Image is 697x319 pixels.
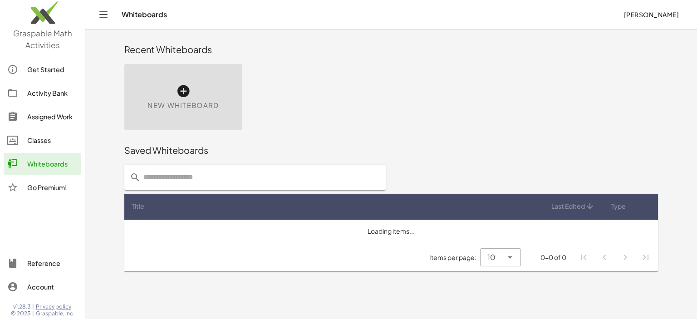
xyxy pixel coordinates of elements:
[147,100,219,111] span: New Whiteboard
[611,201,626,211] span: Type
[27,158,78,169] div: Whiteboards
[616,6,686,23] button: [PERSON_NAME]
[27,88,78,98] div: Activity Bank
[4,106,81,128] a: Assigned Work
[13,28,72,50] span: Graspable Math Activities
[27,135,78,146] div: Classes
[32,310,34,317] span: |
[27,111,78,122] div: Assigned Work
[124,144,658,157] div: Saved Whiteboards
[132,201,144,211] span: Title
[27,281,78,292] div: Account
[32,303,34,310] span: |
[623,10,679,19] span: [PERSON_NAME]
[551,201,585,211] span: Last Edited
[540,253,566,262] div: 0-0 of 0
[96,7,111,22] button: Toggle navigation
[574,247,656,268] nav: Pagination Navigation
[36,303,74,310] a: Privacy policy
[4,129,81,151] a: Classes
[130,172,141,183] i: prepended action
[4,252,81,274] a: Reference
[36,310,74,317] span: Graspable, Inc.
[11,310,30,317] span: © 2025
[429,253,480,262] span: Items per page:
[4,82,81,104] a: Activity Bank
[4,153,81,175] a: Whiteboards
[27,64,78,75] div: Get Started
[487,252,496,263] span: 10
[27,258,78,269] div: Reference
[4,276,81,298] a: Account
[4,59,81,80] a: Get Started
[13,303,30,310] span: v1.28.3
[27,182,78,193] div: Go Premium!
[124,43,658,56] div: Recent Whiteboards
[124,219,658,243] td: Loading items...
